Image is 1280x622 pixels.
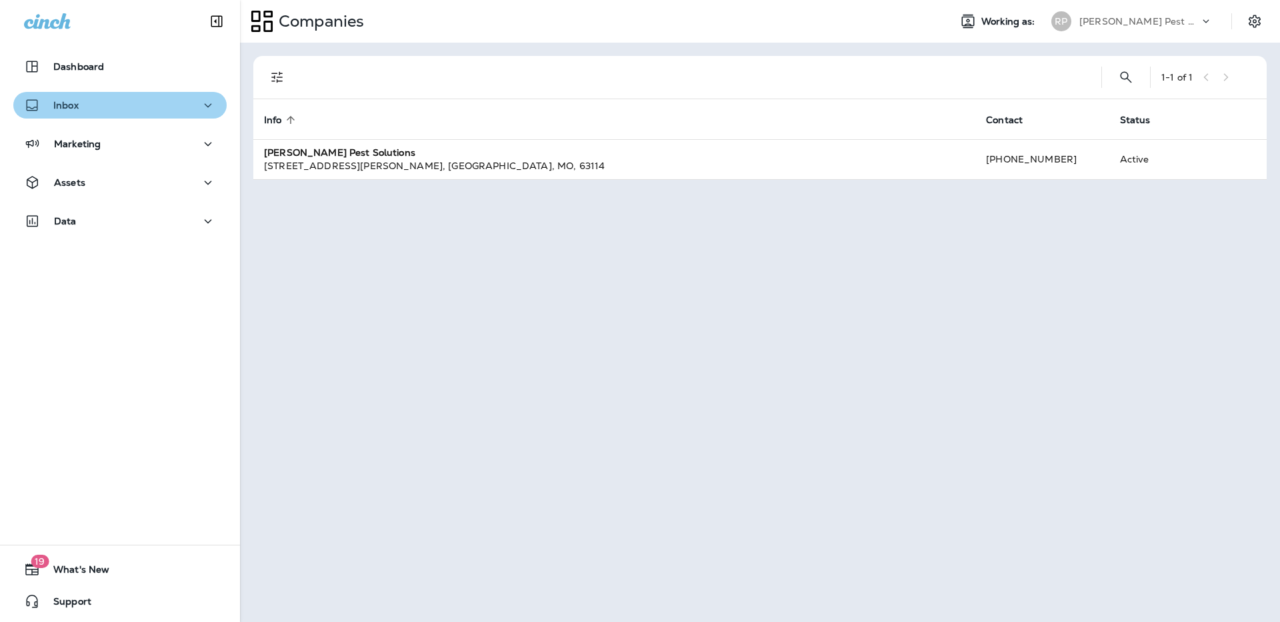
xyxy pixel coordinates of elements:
[53,100,79,111] p: Inbox
[13,556,227,583] button: 19What's New
[40,596,91,612] span: Support
[264,147,415,158] strong: [PERSON_NAME] Pest Solutions
[13,53,227,80] button: Dashboard
[1120,115,1151,126] span: Status
[40,564,109,580] span: What's New
[1079,16,1199,27] p: [PERSON_NAME] Pest Solutions
[198,8,235,35] button: Collapse Sidebar
[264,159,965,172] div: [STREET_ADDRESS][PERSON_NAME] , [GEOGRAPHIC_DATA] , MO , 63114
[986,115,1023,126] span: Contact
[981,16,1038,27] span: Working as:
[986,114,1040,126] span: Contact
[13,208,227,234] button: Data
[1109,139,1195,179] td: Active
[273,11,364,31] p: Companies
[1051,11,1071,31] div: RP
[1113,64,1139,91] button: Search Companies
[54,216,77,226] p: Data
[1120,114,1168,126] span: Status
[264,64,291,91] button: Filters
[13,92,227,119] button: Inbox
[13,588,227,615] button: Support
[975,139,1109,179] td: [PHONE_NUMBER]
[13,131,227,157] button: Marketing
[54,177,85,188] p: Assets
[31,555,49,568] span: 19
[54,139,101,149] p: Marketing
[1243,9,1267,33] button: Settings
[264,115,282,126] span: Info
[53,61,104,72] p: Dashboard
[13,169,227,196] button: Assets
[264,114,299,126] span: Info
[1161,72,1193,83] div: 1 - 1 of 1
